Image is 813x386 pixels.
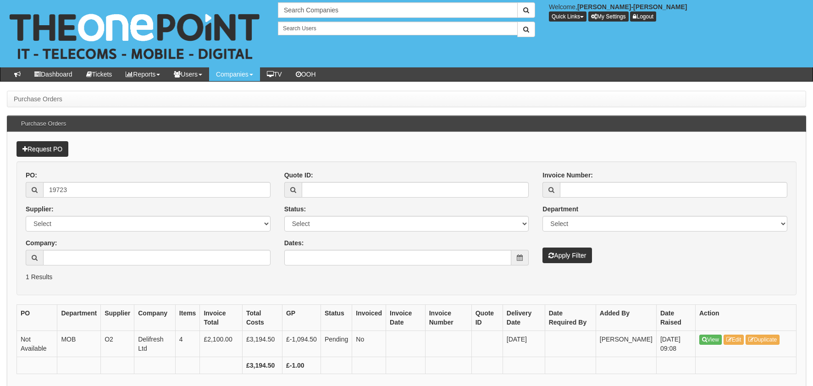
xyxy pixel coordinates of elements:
td: Pending [321,331,352,357]
td: Delifresh Ltd [134,331,176,357]
th: PO [17,304,57,331]
label: Department [542,204,578,214]
li: Purchase Orders [14,94,62,104]
input: Search Users [278,22,518,35]
a: Dashboard [28,67,79,81]
input: Search Companies [278,2,518,18]
th: Invoice Date [386,304,426,331]
td: 4 [175,331,200,357]
td: [PERSON_NAME] [596,331,656,357]
a: Edit [724,335,744,345]
a: Logout [630,11,656,22]
th: Delivery Date [503,304,545,331]
td: £-1,094.50 [282,331,321,357]
label: Supplier: [26,204,54,214]
td: No [352,331,386,357]
a: Companies [209,67,260,81]
td: O2 [101,331,134,357]
a: My Settings [588,11,629,22]
th: Invoice Number [425,304,471,331]
a: Users [167,67,209,81]
th: Department [57,304,101,331]
div: Welcome, [542,2,813,22]
label: PO: [26,171,37,180]
th: Date Required By [545,304,596,331]
td: Not Available [17,331,57,357]
a: Duplicate [746,335,780,345]
th: Date Raised [656,304,695,331]
th: Supplier [101,304,134,331]
b: [PERSON_NAME]-[PERSON_NAME] [577,3,687,11]
th: £3,194.50 [242,357,282,374]
td: MOB [57,331,101,357]
th: GP [282,304,321,331]
label: Invoice Number: [542,171,593,180]
p: 1 Results [26,272,787,281]
th: Invoiced [352,304,386,331]
td: [DATE] 09:08 [656,331,695,357]
a: View [699,335,722,345]
td: £2,100.00 [200,331,243,357]
label: Status: [284,204,306,214]
th: Company [134,304,176,331]
button: Apply Filter [542,248,592,263]
th: Invoice Total [200,304,243,331]
th: Status [321,304,352,331]
th: Added By [596,304,656,331]
a: Tickets [79,67,119,81]
label: Quote ID: [284,171,313,180]
td: £3,194.50 [242,331,282,357]
th: Quote ID [471,304,503,331]
th: Action [696,304,796,331]
a: OOH [289,67,323,81]
th: Total Costs [242,304,282,331]
th: £-1.00 [282,357,321,374]
button: Quick Links [549,11,586,22]
label: Dates: [284,238,304,248]
th: Items [175,304,200,331]
h3: Purchase Orders [17,116,71,132]
label: Company: [26,238,57,248]
a: Reports [119,67,167,81]
a: TV [260,67,289,81]
a: Request PO [17,141,68,157]
td: [DATE] [503,331,545,357]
